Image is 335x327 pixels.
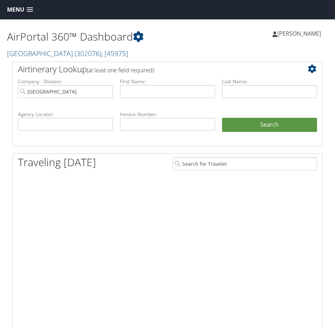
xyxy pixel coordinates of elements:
[7,6,24,13] span: Menu
[272,23,328,44] a: [PERSON_NAME]
[4,4,37,16] a: Menu
[120,78,215,85] label: First Name:
[222,78,317,85] label: Last Name:
[7,29,167,44] h1: AirPortal 360™ Dashboard
[222,118,317,132] button: Search
[173,157,317,170] input: Search for Traveler
[18,155,96,170] h1: Traveling [DATE]
[87,66,154,74] span: (at least one field required)
[7,49,128,58] a: [GEOGRAPHIC_DATA]
[120,111,215,118] label: Invoice Number:
[18,63,291,75] h2: Airtinerary Lookup
[18,111,113,118] label: Agency Locator:
[277,30,321,37] span: [PERSON_NAME]
[18,78,113,85] label: Company - Division:
[75,49,101,58] span: ( 302076 )
[101,49,128,58] span: , [ 45975 ]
